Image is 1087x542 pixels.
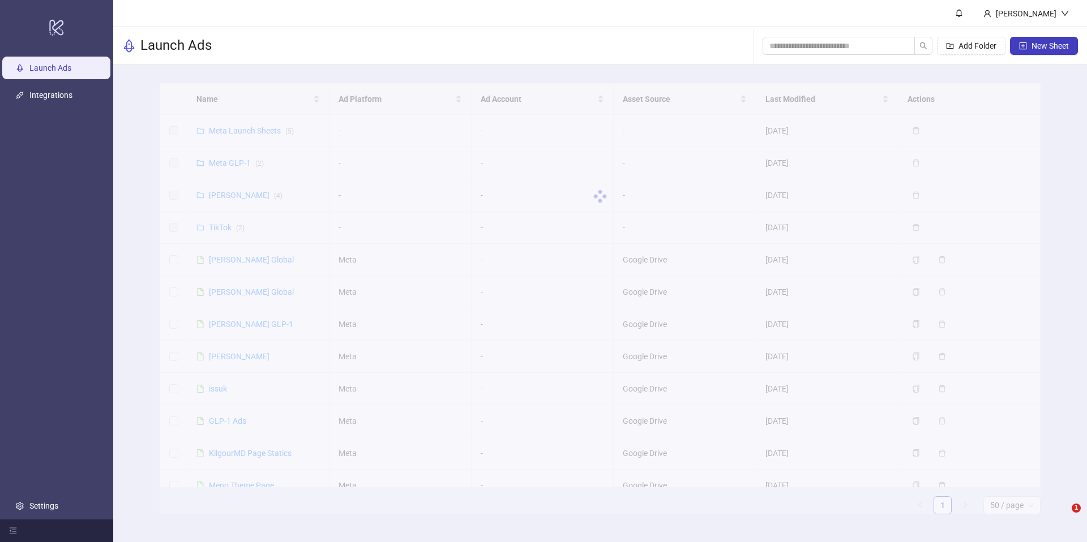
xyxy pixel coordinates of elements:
span: rocket [122,39,136,53]
div: [PERSON_NAME] [991,7,1061,20]
a: Settings [29,501,58,510]
span: menu-fold [9,527,17,535]
span: search [919,42,927,50]
a: Integrations [29,91,72,100]
span: New Sheet [1032,41,1069,50]
iframe: Intercom live chat [1049,504,1076,531]
span: folder-add [946,42,954,50]
button: Add Folder [937,37,1005,55]
a: Launch Ads [29,63,71,72]
h3: Launch Ads [140,37,212,55]
span: bell [955,9,963,17]
span: down [1061,10,1069,18]
span: user [983,10,991,18]
span: 1 [1072,504,1081,513]
button: New Sheet [1010,37,1078,55]
span: plus-square [1019,42,1027,50]
span: Add Folder [958,41,996,50]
